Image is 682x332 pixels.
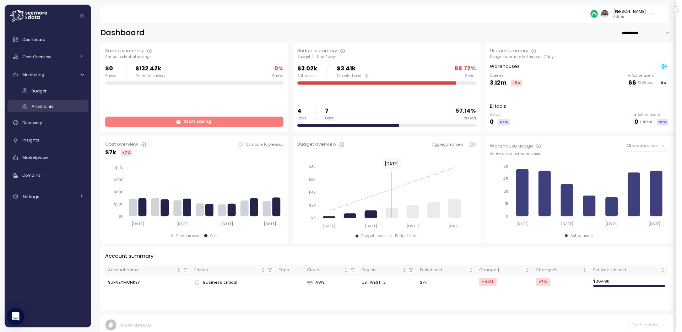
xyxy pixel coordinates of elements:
div: Not sorted [469,268,473,273]
p: $3.41k [337,64,368,74]
span: Expected cost [337,74,362,79]
a: Discovery [7,116,88,130]
div: Cost [210,234,218,239]
span: Cost Overview [22,54,51,60]
div: Active users per warehouse [490,151,668,156]
th: Est. Annual costNot sorted [590,265,668,275]
span: All warehouses [626,143,658,149]
tspan: [DATE] [407,224,419,228]
div: Days [325,116,334,121]
div: Actual cost [297,74,318,79]
div: Budget for this 7 days [297,54,476,59]
span: Marketplace [22,155,48,160]
p: / 0 total [640,120,652,125]
div: Tags [279,267,301,273]
button: All warehouses [623,141,668,151]
div: Region [362,267,400,273]
div: +441 $ [479,278,497,286]
div: Usage summary [490,47,528,54]
div: Saved [105,74,117,79]
div: Passed [462,116,476,121]
p: 3.12m [490,78,507,88]
div: Not sorted [402,268,407,273]
text: [DATE] [385,161,399,167]
tspan: [DATE] [561,221,573,226]
tspan: [DATE] [131,221,144,226]
p: Compare to previous [246,142,283,147]
tspan: [DATE] [648,221,661,226]
tspan: [DATE] [448,224,461,228]
a: Start saving [105,117,283,127]
tspan: [DATE] [606,221,618,226]
a: Insights [7,133,88,147]
tspan: $8k [309,165,316,169]
th: EditionNot sorted [191,265,276,275]
span: Anomalies [32,103,54,109]
p: $132.42k [135,64,165,74]
tspan: $600 [114,190,124,194]
div: -5 % [511,80,522,86]
div: Not sorted [582,268,587,273]
th: RegionNot sorted [359,265,417,275]
tspan: $6k [309,177,316,182]
div: [PERSON_NAME] [613,9,646,14]
div: Account name [108,267,175,273]
span: Aggregated view [432,142,467,147]
div: NEW [498,119,510,125]
a: Settings [7,189,88,204]
div: Budget spent [361,234,386,239]
p: Active users [632,73,654,78]
div: +7 % [121,150,132,156]
tspan: $300 [114,202,124,207]
p: $3.02k [297,64,318,74]
div: Cost overview [105,141,138,148]
tspan: 30 [504,189,508,194]
tspan: $4k [308,190,316,195]
div: Previous cost [176,234,200,239]
img: 687cba7b7af778e9efcde14e.PNG [590,10,598,17]
td: $7k [417,275,476,290]
th: CloudNot sorted [304,265,359,275]
p: / 269 total [638,80,655,85]
th: Change $Not sorted [476,265,533,275]
p: $ 7k [105,148,116,157]
a: Monitoring [7,68,88,82]
tspan: $2k [309,203,316,208]
p: 88.72 % [454,64,476,74]
div: AWS [307,279,356,286]
p: 66 [628,78,636,88]
tspan: [DATE] [323,224,335,228]
span: Settings [22,194,39,199]
td: US_WEST_2 [359,275,417,290]
div: Change % [536,267,581,273]
tspan: $900 [114,178,124,182]
div: Annual potential savings [105,54,283,59]
div: Budget summary [297,47,337,54]
a: Budget [7,85,88,97]
a: Dashboard [7,32,88,47]
div: Saved [272,74,283,79]
div: Open Intercom Messenger [7,308,24,325]
p: 0 [634,117,638,127]
tspan: [DATE] [365,224,377,228]
div: Period cost [420,267,467,273]
tspan: 0 [506,214,508,219]
div: Budget limit [395,234,418,239]
a: Marketplace [7,151,88,165]
h2: Dashboard [101,28,145,38]
p: Queries [490,73,522,78]
p: BI tools [490,103,506,110]
tspan: [DATE] [516,221,529,226]
div: Not sorted [176,268,181,273]
span: Business critical [203,279,237,286]
span: Insights [22,137,39,143]
a: Cost Overview [7,50,88,64]
p: 7 [325,106,334,116]
p: Views [490,113,510,118]
img: ACg8ocLskjvUhBDgxtSFCRx4ztb74ewwa1VrVEuDBD_Ho1mrTsQB-QE=s96-c [601,10,608,17]
td: $ 364.9k [590,275,668,290]
tspan: [DATE] [264,221,276,226]
tspan: 45 [503,177,508,181]
p: 57.14 % [455,106,476,116]
p: Active users [638,113,660,118]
